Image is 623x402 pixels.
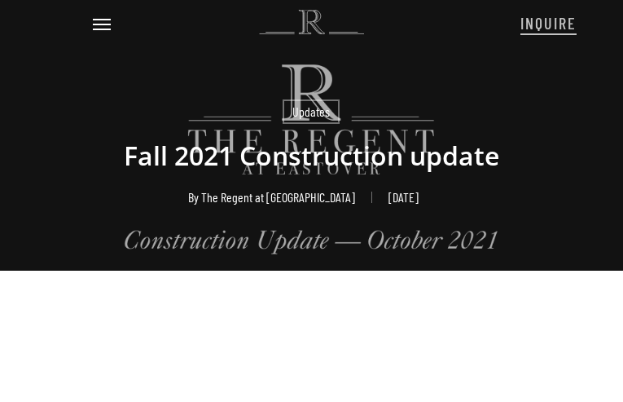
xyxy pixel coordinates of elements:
[371,192,435,203] span: [DATE]
[520,13,577,33] span: INQUIRE
[520,5,577,39] a: INQUIRE
[37,124,586,188] h1: Fall 2021 Construction update
[188,192,199,203] span: By
[283,99,340,124] a: Updates
[93,16,111,33] a: Navigation Menu
[201,189,355,205] a: The Regent at [GEOGRAPHIC_DATA]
